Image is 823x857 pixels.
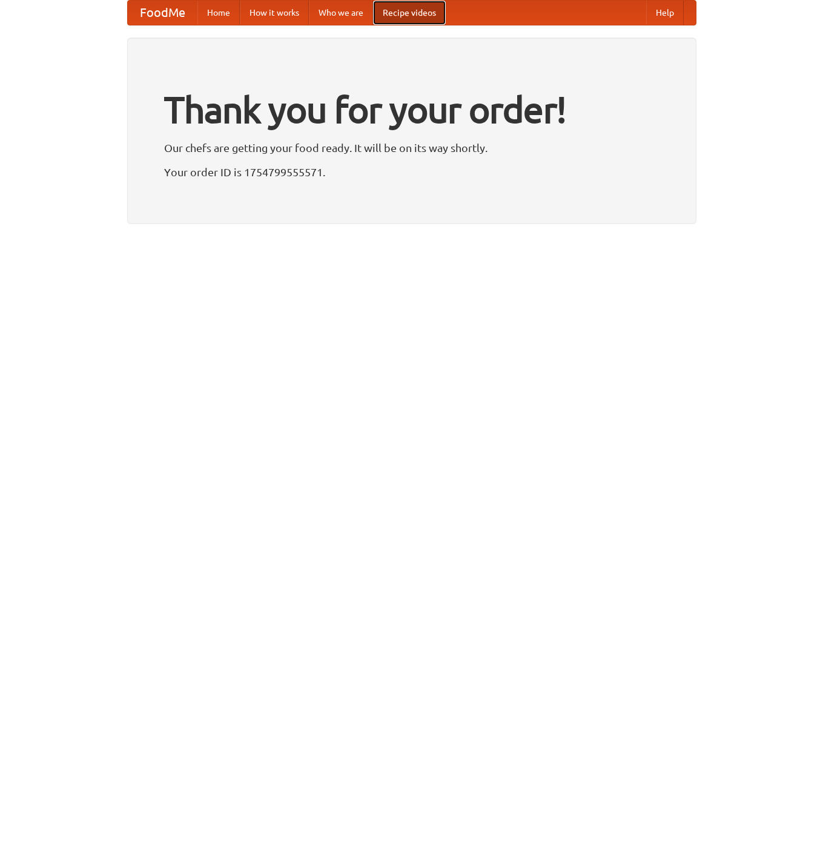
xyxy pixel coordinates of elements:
[646,1,684,25] a: Help
[164,81,659,139] h1: Thank you for your order!
[128,1,197,25] a: FoodMe
[164,139,659,157] p: Our chefs are getting your food ready. It will be on its way shortly.
[164,163,659,181] p: Your order ID is 1754799555571.
[373,1,446,25] a: Recipe videos
[240,1,309,25] a: How it works
[309,1,373,25] a: Who we are
[197,1,240,25] a: Home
